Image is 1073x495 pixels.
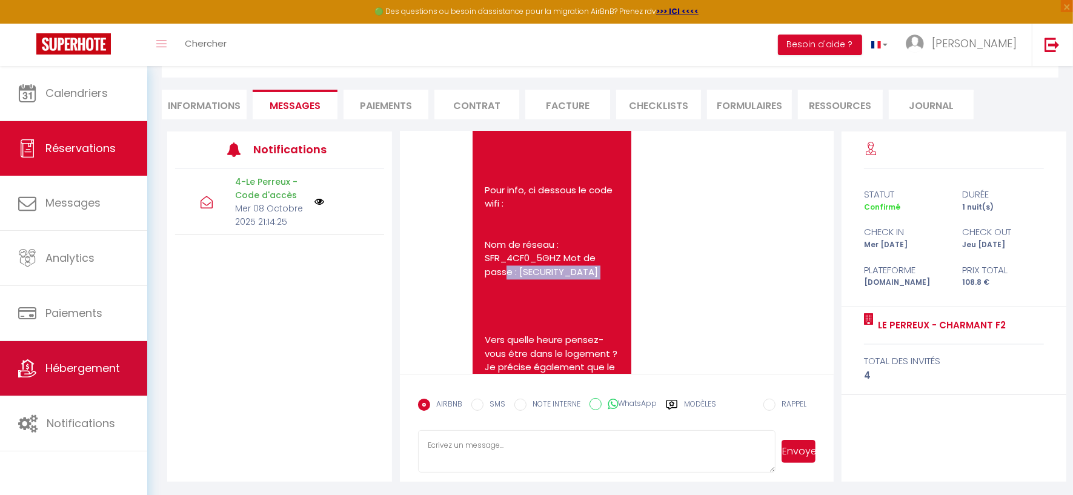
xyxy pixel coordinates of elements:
button: Envoyer [782,440,816,463]
span: Hébergement [45,360,120,376]
label: Modèles [684,399,716,420]
span: Paiements [45,305,102,321]
div: Plateforme [856,263,954,277]
li: FORMULAIRES [707,90,792,119]
button: Besoin d'aide ? [778,35,862,55]
li: Informations [162,90,247,119]
a: ... [PERSON_NAME] [897,24,1032,66]
span: Messages [45,195,101,210]
div: [DOMAIN_NAME] [856,277,954,288]
a: Chercher [176,24,236,66]
span: Chercher [185,37,227,50]
label: SMS [483,399,505,412]
div: 4 [864,368,1044,383]
img: Super Booking [36,33,111,55]
span: Analytics [45,250,95,265]
p: Mer 08 Octobre 2025 21:14:25 [235,202,306,228]
div: check out [954,225,1052,239]
h3: Notifications [253,136,341,163]
label: AIRBNB [430,399,462,412]
div: Mer [DATE] [856,239,954,251]
span: Confirmé [864,202,900,212]
div: 108.8 € [954,277,1052,288]
span: Réservations [45,141,116,156]
label: NOTE INTERNE [527,399,580,412]
img: ... [906,35,924,53]
span: Notifications [47,416,115,431]
li: Ressources [798,90,883,119]
div: 1 nuit(s) [954,202,1052,213]
p: 4-Le Perreux - Code d'accès [235,175,306,202]
div: durée [954,187,1052,202]
div: total des invités [864,354,1044,368]
label: WhatsApp [602,398,657,411]
div: statut [856,187,954,202]
li: Paiements [344,90,428,119]
li: Facture [525,90,610,119]
div: Jeu [DATE] [954,239,1052,251]
div: Prix total [954,263,1052,277]
li: Contrat [434,90,519,119]
label: RAPPEL [776,399,806,412]
span: Messages [270,99,321,113]
li: Journal [889,90,974,119]
a: >>> ICI <<<< [656,6,699,16]
img: NO IMAGE [314,197,324,207]
span: [PERSON_NAME] [932,36,1017,51]
li: CHECKLISTS [616,90,701,119]
img: logout [1045,37,1060,52]
span: Calendriers [45,85,108,101]
a: Le Perreux - Charmant F2 [874,318,1006,333]
div: check in [856,225,954,239]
